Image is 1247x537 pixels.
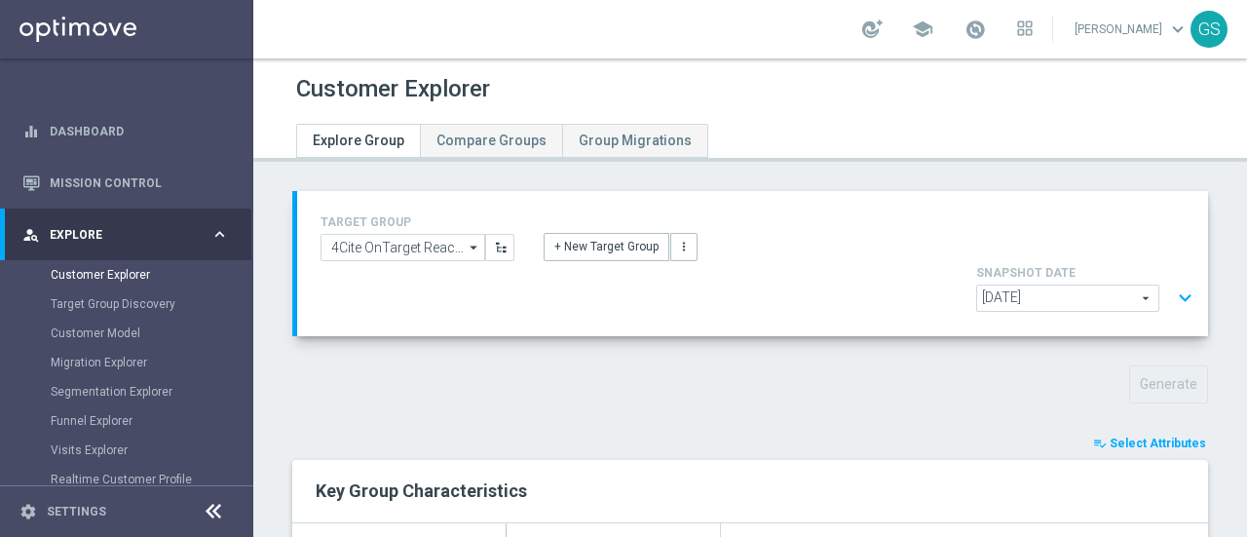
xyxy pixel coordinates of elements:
button: person_search Explore keyboard_arrow_right [21,227,230,243]
div: GS [1190,11,1228,48]
div: Explore [22,226,210,244]
div: Migration Explorer [51,348,251,377]
i: keyboard_arrow_right [210,225,229,244]
div: Realtime Customer Profile [51,465,251,494]
span: Explore Group [313,133,404,148]
div: Visits Explorer [51,436,251,465]
h2: Key Group Characteristics [316,479,1185,503]
i: equalizer [22,123,40,140]
span: Explore [50,229,210,241]
i: playlist_add_check [1093,437,1107,450]
div: Segmentation Explorer [51,377,251,406]
h4: SNAPSHOT DATE [976,266,1200,280]
span: school [912,19,933,40]
a: Migration Explorer [51,355,203,370]
div: Target Group Discovery [51,289,251,319]
span: keyboard_arrow_down [1167,19,1189,40]
i: more_vert [677,240,691,253]
div: Dashboard [22,105,229,157]
a: Mission Control [50,157,229,209]
div: TARGET GROUP arrow_drop_down + New Target Group more_vert SNAPSHOT DATE arrow_drop_down expand_more [321,211,1185,317]
i: arrow_drop_down [465,235,484,260]
button: Mission Control [21,175,230,191]
input: 4Cite OnTarget Reactivation Audience [321,234,485,261]
button: equalizer Dashboard [21,124,230,139]
i: settings [19,503,37,520]
a: Visits Explorer [51,442,203,458]
h4: TARGET GROUP [321,215,514,229]
div: Customer Explorer [51,260,251,289]
a: Segmentation Explorer [51,384,203,400]
a: Dashboard [50,105,229,157]
a: [PERSON_NAME]keyboard_arrow_down [1073,15,1190,44]
a: Target Group Discovery [51,296,203,312]
a: Customer Model [51,326,203,341]
div: Customer Model [51,319,251,348]
button: expand_more [1171,280,1199,317]
button: more_vert [670,233,698,260]
ul: Tabs [296,124,708,158]
a: Realtime Customer Profile [51,472,203,487]
i: person_search [22,226,40,244]
span: Compare Groups [436,133,547,148]
span: Group Migrations [579,133,692,148]
h1: Customer Explorer [296,75,490,103]
button: + New Target Group [544,233,669,260]
button: playlist_add_check Select Attributes [1091,433,1208,454]
a: Settings [47,506,106,518]
a: Customer Explorer [51,267,203,283]
button: Generate [1129,365,1208,403]
div: Mission Control [22,157,229,209]
a: Funnel Explorer [51,413,203,429]
span: Select Attributes [1110,437,1206,450]
div: Funnel Explorer [51,406,251,436]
